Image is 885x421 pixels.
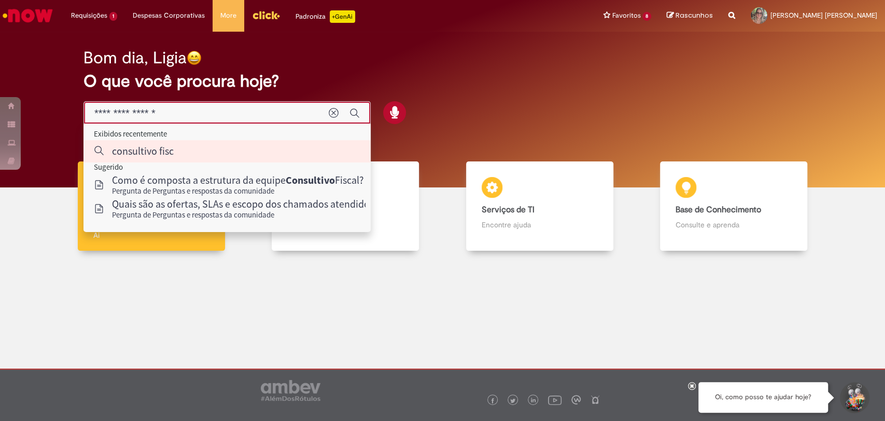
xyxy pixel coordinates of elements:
[54,161,248,251] a: Tirar dúvidas Tirar dúvidas com Lupi Assist e Gen Ai
[220,10,236,21] span: More
[667,11,713,21] a: Rascunhos
[510,398,515,403] img: logo_footer_twitter.png
[770,11,877,20] span: [PERSON_NAME] [PERSON_NAME]
[482,205,535,215] b: Serviços de TI
[676,205,761,215] b: Base de Conhecimento
[71,10,107,21] span: Requisições
[482,220,598,230] p: Encontre ajuda
[642,12,651,21] span: 8
[531,398,536,404] img: logo_footer_linkedin.png
[591,395,600,404] img: logo_footer_naosei.png
[490,398,495,403] img: logo_footer_facebook.png
[1,5,54,26] img: ServiceNow
[838,382,869,413] button: Iniciar Conversa de Suporte
[187,50,202,65] img: happy-face.png
[676,220,792,230] p: Consulte e aprenda
[133,10,205,21] span: Despesas Corporativas
[571,395,581,404] img: logo_footer_workplace.png
[252,7,280,23] img: click_logo_yellow_360x200.png
[330,10,355,23] p: +GenAi
[443,161,637,251] a: Serviços de TI Encontre ajuda
[612,10,640,21] span: Favoritos
[698,382,828,413] div: Oi, como posso te ajudar hoje?
[637,161,831,251] a: Base de Conhecimento Consulte e aprenda
[296,10,355,23] div: Padroniza
[261,380,320,401] img: logo_footer_ambev_rotulo_gray.png
[548,393,561,406] img: logo_footer_youtube.png
[676,10,713,20] span: Rascunhos
[109,12,117,21] span: 1
[83,72,802,90] h2: O que você procura hoje?
[83,49,187,67] h2: Bom dia, Ligia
